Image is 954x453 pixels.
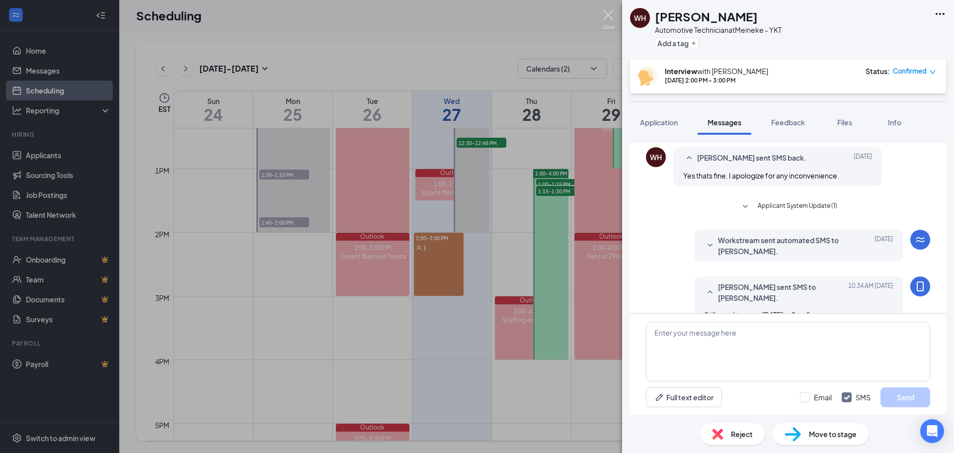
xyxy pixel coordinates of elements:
[655,25,782,35] div: Automotive Technician at Meineke - YKT
[665,67,697,76] b: Interview
[837,118,852,127] span: Files
[683,152,695,164] svg: SmallChevronUp
[655,38,699,48] button: PlusAdd a tag
[771,118,805,127] span: Feedback
[739,201,837,213] button: SmallChevronDownApplicant System Update (1)
[848,281,893,303] span: [DATE] 10:34 AM
[704,310,810,319] span: Still good to meet [DATE] at 2pm?
[914,280,926,292] svg: MobileSms
[888,118,901,127] span: Info
[646,387,722,407] button: Full text editorPen
[718,235,848,257] span: Workstream sent automated SMS to [PERSON_NAME].
[866,66,890,76] div: Status :
[758,201,837,213] span: Applicant System Update (1)
[854,152,872,164] span: [DATE]
[665,66,768,76] div: with [PERSON_NAME]
[929,69,936,76] span: down
[914,234,926,246] svg: WorkstreamLogo
[739,201,751,213] svg: SmallChevronDown
[634,13,646,23] div: WH
[809,429,857,440] span: Move to stage
[697,152,806,164] span: [PERSON_NAME] sent SMS back.
[934,8,946,20] svg: Ellipses
[683,171,839,180] span: Yes thats fine. I apologize for any inconvenience.
[708,118,741,127] span: Messages
[704,286,716,298] svg: SmallChevronUp
[893,66,927,76] span: Confirmed
[874,235,893,257] span: [DATE]
[718,281,848,303] span: [PERSON_NAME] sent SMS to [PERSON_NAME].
[655,8,758,25] h1: [PERSON_NAME]
[731,429,753,440] span: Reject
[650,152,662,162] div: WH
[704,240,716,252] svg: SmallChevronDown
[920,419,944,443] div: Open Intercom Messenger
[665,76,768,85] div: [DATE] 2:00 PM - 3:00 PM
[880,387,930,407] button: Send
[654,392,664,402] svg: Pen
[640,118,678,127] span: Application
[691,40,697,46] svg: Plus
